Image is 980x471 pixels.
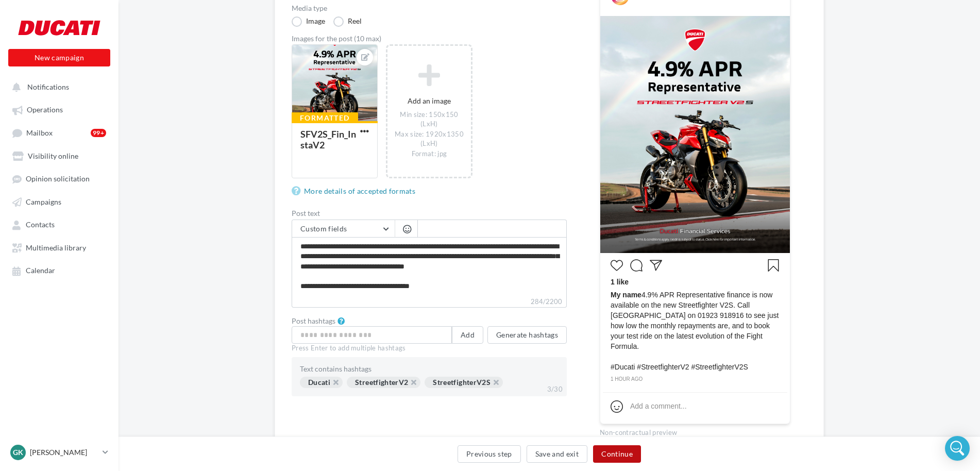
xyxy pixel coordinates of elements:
label: Reel [333,16,362,27]
button: Previous step [458,445,521,463]
a: Visibility online [6,146,112,165]
div: Formatted [292,112,358,124]
a: More details of accepted formats [292,185,419,197]
a: Mailbox99+ [6,123,112,142]
svg: Emoji [611,400,623,413]
button: Notifications [6,77,108,96]
a: Calendar [6,261,112,279]
span: Visibility online [28,152,78,160]
div: StreetfighterV2S [425,377,503,388]
a: Contacts [6,215,112,233]
a: Multimedia library [6,238,112,257]
div: Open Intercom Messenger [945,436,970,461]
span: Calendar [26,266,55,275]
div: 99+ [91,129,106,137]
div: StreetfighterV2 [347,377,420,388]
a: GK [PERSON_NAME] [8,443,110,462]
a: Operations [6,100,112,119]
button: Generate hashtags [487,326,567,344]
span: Multimedia library [26,243,86,252]
span: My name [611,291,641,299]
span: GK [13,447,23,458]
div: Ducati [300,377,343,388]
svg: Enregistrer [767,259,780,272]
label: Media type [292,5,567,12]
div: Text contains hashtags [300,365,559,373]
div: 1 hour ago [611,375,780,384]
div: Images for the post (10 max) [292,35,567,42]
label: Post text [292,210,567,217]
p: [PERSON_NAME] [30,447,98,458]
span: Mailbox [26,128,53,137]
span: Operations [27,106,63,114]
div: Add a comment... [630,401,687,411]
span: 4.9% APR Representative finance is now available on the new Streetfighter V2S. Call [GEOGRAPHIC_D... [611,290,780,372]
label: 284/2200 [292,296,567,308]
div: SFV2S_Fin_InstaV2 [300,128,356,150]
label: Image [292,16,325,27]
span: Custom fields [300,224,347,233]
span: Contacts [26,221,55,229]
svg: Commenter [630,259,643,272]
span: Campaigns [26,197,61,206]
span: Notifications [27,82,69,91]
button: Continue [593,445,641,463]
svg: Partager la publication [650,259,662,272]
div: Press Enter to add multiple hashtags [292,344,567,353]
label: Post hashtags [292,317,335,325]
div: Non-contractual preview [600,424,790,438]
button: Custom fields [292,220,395,238]
button: Save and exit [527,445,588,463]
div: 1 like [611,277,780,290]
a: Opinion solicitation [6,169,112,188]
button: Add [452,326,483,344]
a: Campaigns [6,192,112,211]
button: New campaign [8,49,110,66]
svg: J’aime [611,259,623,272]
span: Opinion solicitation [26,175,90,183]
div: 3/30 [543,383,567,396]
